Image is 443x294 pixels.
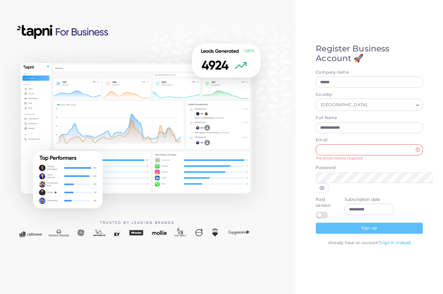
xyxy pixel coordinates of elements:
[316,99,423,111] div: Search for option
[380,240,410,245] a: Sign in instead
[316,223,423,234] button: Sign up
[316,197,336,209] label: Paid version
[316,70,423,75] label: Company name
[320,101,368,109] span: [GEOGRAPHIC_DATA]
[316,92,423,98] label: Country
[316,156,362,160] small: The Email field is required
[369,101,413,109] input: Search for option
[345,197,394,203] label: Subscription date
[316,115,423,121] label: Full Name
[316,165,423,171] label: Password
[328,240,380,245] span: Already have an account?
[316,44,423,64] h4: Register Business Account 🚀
[316,137,423,143] label: Email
